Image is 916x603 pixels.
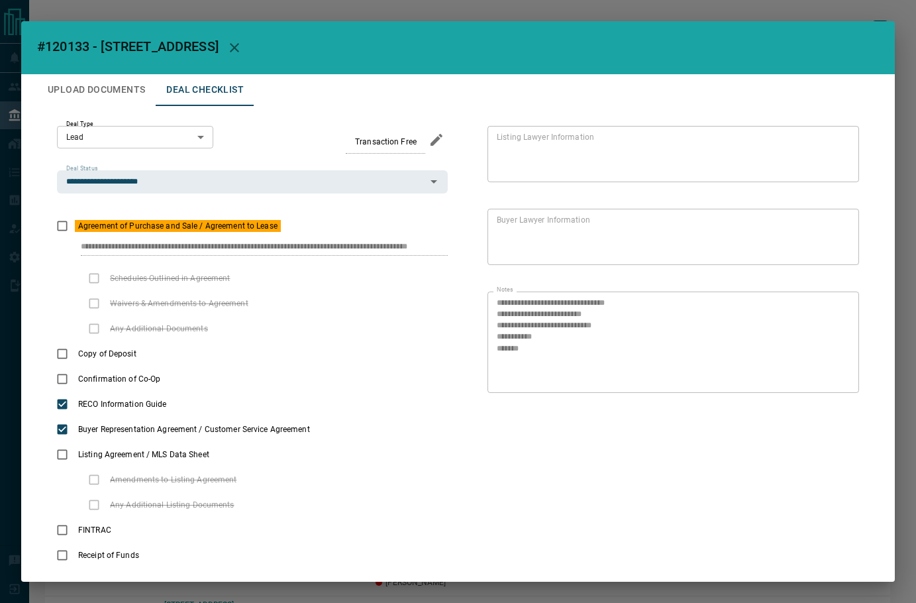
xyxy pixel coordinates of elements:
[37,74,156,106] button: Upload Documents
[66,120,93,129] label: Deal Type
[66,164,97,173] label: Deal Status
[107,474,240,486] span: Amendments to Listing Agreement
[75,373,164,385] span: Confirmation of Co-Op
[107,499,238,511] span: Any Additional Listing Documents
[497,132,844,177] textarea: text field
[425,129,448,151] button: edit
[75,398,170,410] span: RECO Information Guide
[81,239,420,256] input: checklist input
[75,348,140,360] span: Copy of Deposit
[57,126,213,148] div: Lead
[156,74,254,106] button: Deal Checklist
[497,298,839,388] textarea: text field
[107,272,234,284] span: Schedules Outlined in Agreement
[107,298,252,309] span: Waivers & Amendments to Agreement
[107,323,211,335] span: Any Additional Documents
[75,423,313,435] span: Buyer Representation Agreement / Customer Service Agreement
[37,38,219,54] span: #120133 - [STREET_ADDRESS]
[75,220,281,232] span: Agreement of Purchase and Sale / Agreement to Lease
[75,449,213,461] span: Listing Agreement / MLS Data Sheet
[75,524,115,536] span: FINTRAC
[497,215,844,260] textarea: text field
[425,172,443,191] button: Open
[75,549,142,561] span: Receipt of Funds
[497,286,513,294] label: Notes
